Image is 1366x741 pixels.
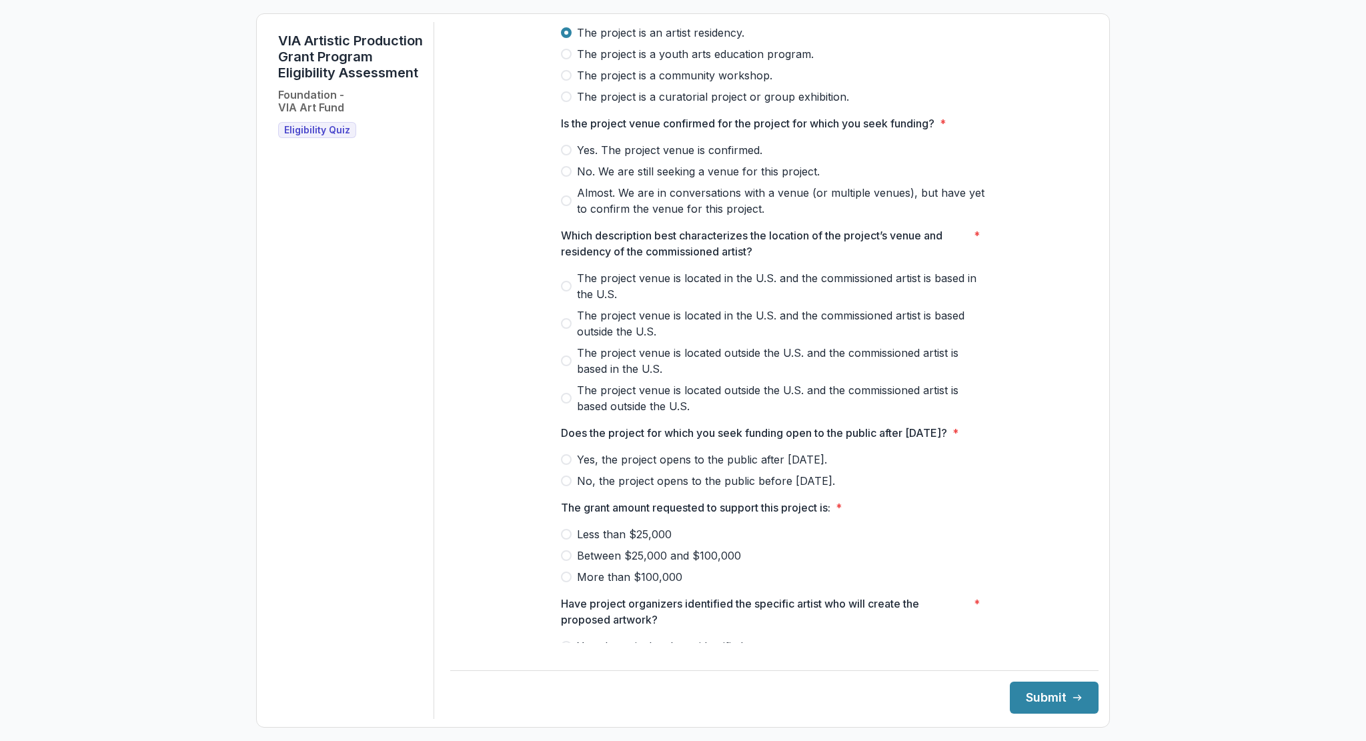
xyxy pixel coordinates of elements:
[278,33,423,81] h1: VIA Artistic Production Grant Program Eligibility Assessment
[577,89,849,105] span: The project is a curatorial project or group exhibition.
[577,163,820,179] span: No. We are still seeking a venue for this project.
[577,638,746,654] span: Yes, the artist has been identified.
[284,125,350,136] span: Eligibility Quiz
[1010,682,1099,714] button: Submit
[577,46,814,62] span: The project is a youth arts education program.
[577,382,988,414] span: The project venue is located outside the U.S. and the commissioned artist is based outside the U.S.
[577,67,772,83] span: The project is a community workshop.
[577,473,835,489] span: No, the project opens to the public before [DATE].
[577,25,744,41] span: The project is an artist residency.
[561,227,968,259] p: Which description best characterizes the location of the project’s venue and residency of the com...
[577,307,988,339] span: The project venue is located in the U.S. and the commissioned artist is based outside the U.S.
[561,500,830,516] p: The grant amount requested to support this project is:
[561,596,968,628] p: Have project organizers identified the specific artist who will create the proposed artwork?
[577,142,762,158] span: Yes. The project venue is confirmed.
[577,548,741,564] span: Between $25,000 and $100,000
[561,115,934,131] p: Is the project venue confirmed for the project for which you seek funding?
[278,89,344,114] h2: Foundation - VIA Art Fund
[561,425,947,441] p: Does the project for which you seek funding open to the public after [DATE]?
[577,185,988,217] span: Almost. We are in conversations with a venue (or multiple venues), but have yet to confirm the ve...
[577,526,672,542] span: Less than $25,000
[577,270,988,302] span: The project venue is located in the U.S. and the commissioned artist is based in the U.S.
[577,569,682,585] span: More than $100,000
[577,345,988,377] span: The project venue is located outside the U.S. and the commissioned artist is based in the U.S.
[577,452,827,468] span: Yes, the project opens to the public after [DATE].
